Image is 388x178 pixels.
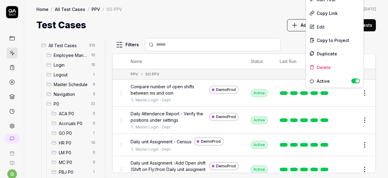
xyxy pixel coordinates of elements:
[306,47,363,60] div: Duplicate
[317,78,351,84] span: Active
[306,6,363,20] div: Copy Link
[317,37,349,44] span: Copy to Project
[306,61,363,74] div: Delete
[306,20,363,33] a: Edit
